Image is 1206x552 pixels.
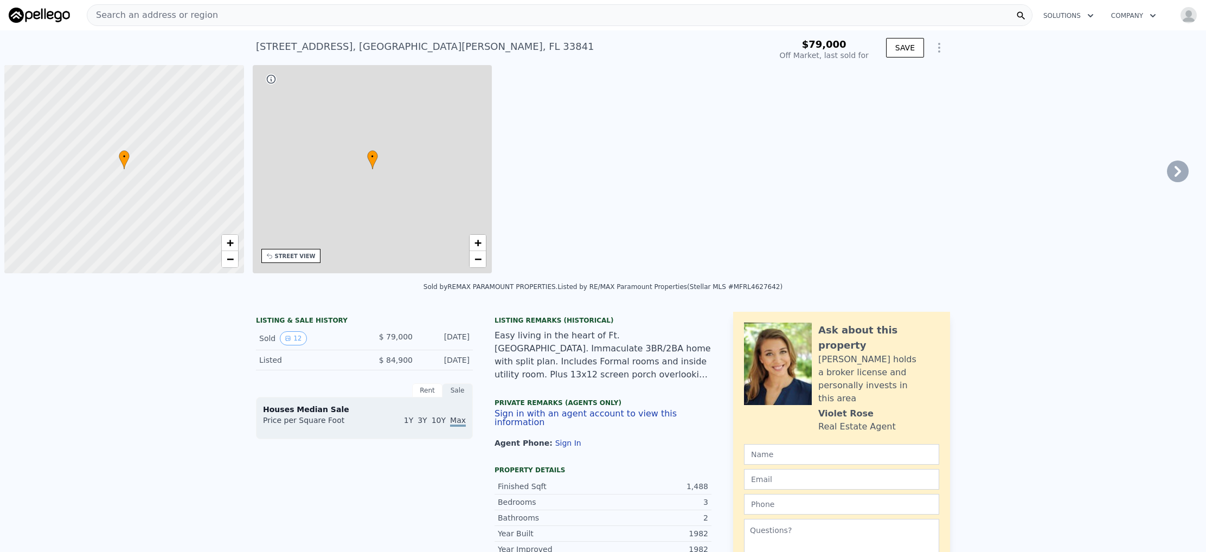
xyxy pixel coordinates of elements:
button: Solutions [1035,6,1102,25]
div: Real Estate Agent [818,420,896,433]
span: 3Y [418,416,427,425]
div: 1982 [603,528,708,539]
button: SAVE [886,38,924,57]
div: Sold by REMAX PARAMOUNT PROPERTIES . [424,283,558,291]
input: Phone [744,494,939,515]
div: Easy living in the heart of Ft. [GEOGRAPHIC_DATA]. Immaculate 3BR/2BA home with split plan. Inclu... [495,329,711,381]
input: Name [744,444,939,465]
img: Pellego [9,8,70,23]
img: avatar [1180,7,1197,24]
div: 2 [603,512,708,523]
div: [DATE] [421,355,470,365]
span: $ 84,900 [379,356,413,364]
span: 10Y [432,416,446,425]
div: [PERSON_NAME] holds a broker license and personally invests in this area [818,353,939,405]
div: 1,488 [603,481,708,492]
div: Year Built [498,528,603,539]
span: $ 79,000 [379,332,413,341]
div: Bedrooms [498,497,603,508]
div: Listing Remarks (Historical) [495,316,711,325]
a: Zoom in [470,235,486,251]
button: Sign in with an agent account to view this information [495,409,711,427]
span: − [226,252,233,266]
div: Rent [412,383,442,397]
div: • [367,150,378,169]
div: [DATE] [421,331,470,345]
span: Agent Phone: [495,439,555,447]
div: Listed by RE/MAX Paramount Properties (Stellar MLS #MFRL4627642) [557,283,782,291]
div: STREET VIEW [275,252,316,260]
span: • [367,152,378,162]
button: View historical data [280,331,306,345]
span: − [474,252,482,266]
div: [STREET_ADDRESS] , [GEOGRAPHIC_DATA][PERSON_NAME] , FL 33841 [256,39,594,54]
button: Show Options [928,37,950,59]
button: Sign In [555,439,581,447]
div: Ask about this property [818,323,939,353]
span: 1Y [404,416,413,425]
span: $79,000 [802,38,846,50]
div: Private Remarks (Agents Only) [495,399,711,409]
div: LISTING & SALE HISTORY [256,316,473,327]
div: Sold [259,331,356,345]
a: Zoom out [222,251,238,267]
div: • [119,150,130,169]
div: 3 [603,497,708,508]
div: Price per Square Foot [263,415,364,432]
button: Company [1102,6,1165,25]
div: Finished Sqft [498,481,603,492]
input: Email [744,469,939,490]
div: Houses Median Sale [263,404,466,415]
div: Bathrooms [498,512,603,523]
span: Search an address or region [87,9,218,22]
div: Off Market, last sold for [780,50,869,61]
span: + [474,236,482,249]
a: Zoom out [470,251,486,267]
div: Violet Rose [818,407,874,420]
span: + [226,236,233,249]
a: Zoom in [222,235,238,251]
div: Listed [259,355,356,365]
span: • [119,152,130,162]
div: Sale [442,383,473,397]
div: Property details [495,466,711,474]
span: Max [450,416,466,427]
